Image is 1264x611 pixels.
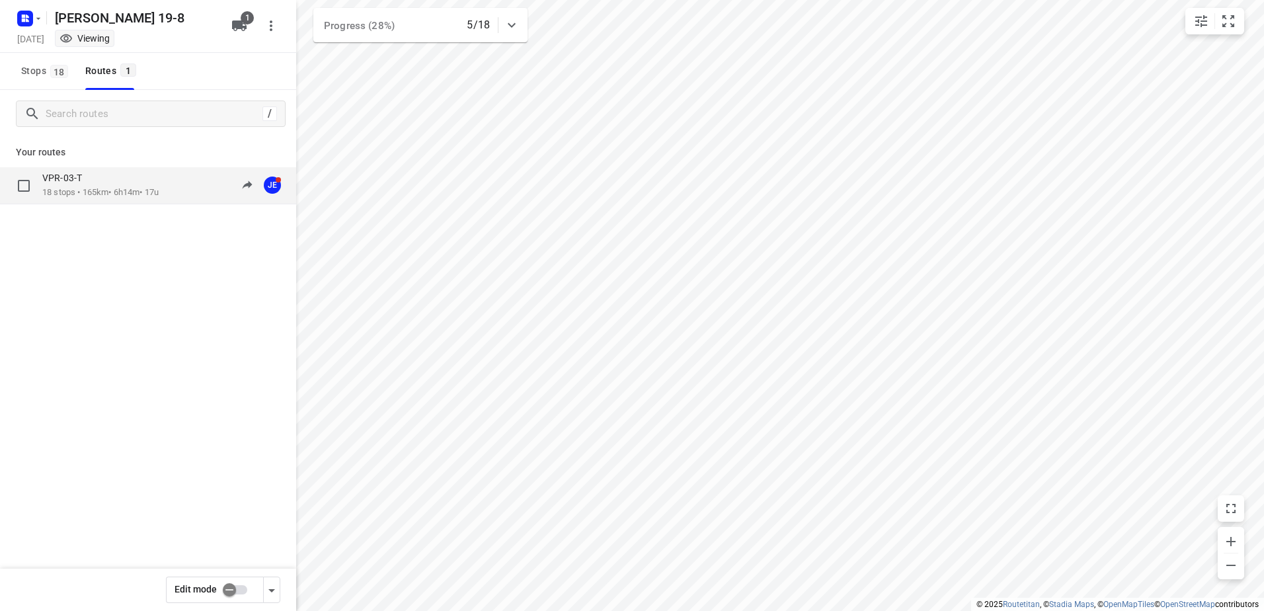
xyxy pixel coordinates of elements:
div: / [262,106,277,121]
span: 18 [50,65,68,78]
p: 18 stops • 165km • 6h14m • 17u [42,186,159,199]
li: © 2025 , © , © © contributors [976,600,1259,609]
span: Progress (28%) [324,20,395,32]
span: Edit mode [175,584,217,594]
div: You are currently in view mode. To make any changes, go to edit project. [59,32,110,45]
button: Send to driver [234,172,260,198]
a: Routetitan [1003,600,1040,609]
a: Stadia Maps [1049,600,1094,609]
p: VPR-03-T [42,172,90,184]
p: Your routes [16,145,280,159]
span: Select [11,173,37,199]
p: 5/18 [467,17,490,33]
span: 1 [120,63,136,77]
button: Fit zoom [1215,8,1242,34]
div: Driver app settings [264,581,280,598]
div: Progress (28%)5/18 [313,8,528,42]
span: Stops [21,63,72,79]
div: Routes [85,63,140,79]
a: OpenStreetMap [1160,600,1215,609]
span: 1 [241,11,254,24]
div: small contained button group [1185,8,1244,34]
button: Map settings [1188,8,1214,34]
button: More [258,13,284,39]
input: Search routes [46,104,262,124]
a: OpenMapTiles [1103,600,1154,609]
button: 1 [226,13,253,39]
